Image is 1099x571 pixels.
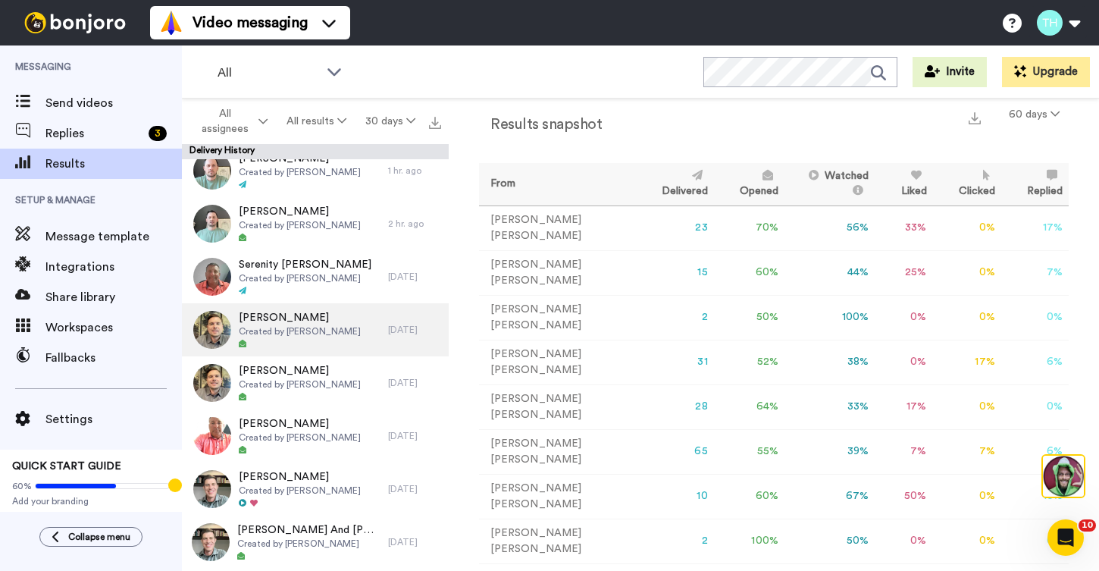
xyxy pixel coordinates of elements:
td: [PERSON_NAME] [PERSON_NAME] [479,384,635,429]
a: [PERSON_NAME]Created by [PERSON_NAME][DATE] [182,356,449,409]
th: Clicked [933,163,1001,205]
button: 60 days [1000,101,1069,128]
button: Upgrade [1002,57,1090,87]
td: 0 % [933,384,1001,429]
div: 1 hr. ago [388,165,441,177]
button: Collapse menu [39,527,142,547]
span: Settings [45,410,182,428]
td: 17 % [875,384,932,429]
td: 0 % [1001,295,1069,340]
a: [PERSON_NAME]Created by [PERSON_NAME]1 hr. ago [182,144,449,197]
td: 50 % [875,474,932,519]
td: 6 % [1001,429,1069,474]
td: 50 % [784,519,875,563]
span: Created by [PERSON_NAME] [239,272,371,284]
th: Watched [784,163,875,205]
span: Created by [PERSON_NAME] [237,538,380,550]
span: [PERSON_NAME] [239,469,361,485]
td: 60 % [714,474,784,519]
span: Serenity [PERSON_NAME] [239,257,371,272]
td: 0 % [933,205,1001,250]
img: 51bbeec5-8bd3-40dc-bcef-67b198e76eb6-thumb.jpg [193,470,231,508]
td: 0 % [1001,384,1069,429]
a: [PERSON_NAME]Created by [PERSON_NAME][DATE] [182,463,449,516]
img: 009e70aa-eb9b-4436-bea5-fa0e6033ceb4-thumb.jpg [193,417,231,455]
td: [PERSON_NAME] [PERSON_NAME] [479,429,635,474]
td: 0 % [933,519,1001,563]
td: 44 % [784,250,875,295]
td: 33 % [875,205,932,250]
td: 0 % [875,295,932,340]
span: 60% [12,480,32,492]
span: [PERSON_NAME] [239,204,361,219]
th: Replied [1001,163,1069,205]
td: [PERSON_NAME] [PERSON_NAME] [479,250,635,295]
td: 0 % [1001,519,1069,563]
td: 100 % [714,519,784,563]
div: 3 [149,126,167,141]
div: Tooltip anchor [168,478,182,492]
img: e23a151b-bc5a-433a-b41a-4189c6728405-thumb.jpg [193,258,231,296]
div: Delivery History [182,144,449,159]
div: [DATE] [388,536,441,548]
div: [DATE] [388,324,441,336]
span: Created by [PERSON_NAME] [239,431,361,444]
span: Created by [PERSON_NAME] [239,485,361,497]
td: 0 % [933,250,1001,295]
td: 6 % [1001,340,1069,384]
td: 56 % [784,205,875,250]
td: 25 % [875,250,932,295]
td: 10 % [1001,474,1069,519]
span: Created by [PERSON_NAME] [239,378,361,391]
td: 67 % [784,474,875,519]
span: Integrations [45,258,182,276]
td: 2 [635,519,713,563]
td: 7 % [1001,250,1069,295]
iframe: Intercom live chat [1047,519,1084,556]
a: [PERSON_NAME]Created by [PERSON_NAME][DATE] [182,409,449,463]
td: 0 % [875,519,932,563]
img: b3cc1990-66d5-412a-ba9e-43ac33a31484-thumb.jpg [193,152,231,190]
span: [PERSON_NAME] [239,310,361,325]
td: [PERSON_NAME] [PERSON_NAME] [479,474,635,519]
td: 28 [635,384,713,429]
td: 7 % [875,429,932,474]
div: 2 hr. ago [388,218,441,230]
span: QUICK START GUIDE [12,461,121,472]
span: [PERSON_NAME] [239,363,361,378]
div: [DATE] [388,483,441,495]
span: [PERSON_NAME] And [PERSON_NAME] [237,522,380,538]
button: All assignees [185,100,277,143]
td: 0 % [875,340,932,384]
th: Opened [714,163,784,205]
td: 0 % [933,295,1001,340]
span: All assignees [194,106,255,136]
span: Send videos [45,94,182,112]
button: Invite [913,57,987,87]
td: 0 % [933,474,1001,519]
a: [PERSON_NAME] And [PERSON_NAME]Created by [PERSON_NAME][DATE] [182,516,449,569]
img: bj-logo-header-white.svg [18,12,132,33]
div: [DATE] [388,430,441,442]
td: 50 % [714,295,784,340]
span: Created by [PERSON_NAME] [239,219,361,231]
img: f1becc20-0fd5-4ae5-a6dd-d8332eac2891-thumb.jpg [193,311,231,349]
a: [PERSON_NAME]Created by [PERSON_NAME][DATE] [182,303,449,356]
img: 3183ab3e-59ed-45f6-af1c-10226f767056-1659068401.jpg [2,3,42,44]
span: Created by [PERSON_NAME] [239,166,361,178]
img: 73966c9a-cb30-4966-ac37-673d47fed578-thumb.jpg [192,523,230,561]
td: 60 % [714,250,784,295]
td: 65 [635,429,713,474]
td: 38 % [784,340,875,384]
td: 52 % [714,340,784,384]
td: 100 % [784,295,875,340]
span: Replies [45,124,142,143]
span: Fallbacks [45,349,182,367]
td: [PERSON_NAME] [PERSON_NAME] [479,340,635,384]
td: 17 % [933,340,1001,384]
button: 30 days [355,108,424,135]
span: Message template [45,227,182,246]
td: 39 % [784,429,875,474]
td: 33 % [784,384,875,429]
